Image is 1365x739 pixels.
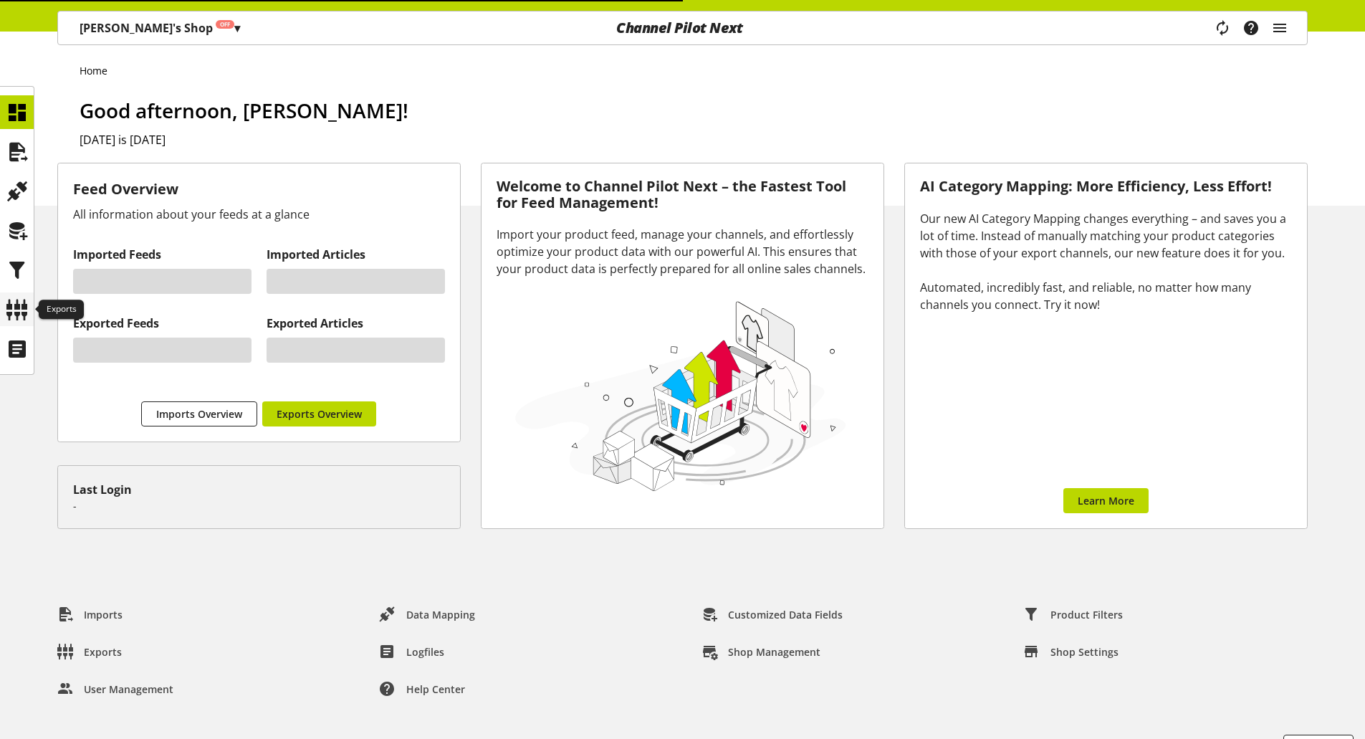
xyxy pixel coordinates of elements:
a: Help center [368,676,476,702]
a: Shop Management [690,639,832,664]
a: Learn More [1063,488,1149,513]
span: Product Filters [1050,607,1123,622]
span: Customized Data Fields [728,607,843,622]
span: Shop Management [728,644,820,659]
a: Exports [46,639,133,664]
a: Product Filters [1012,601,1134,627]
nav: main navigation [57,11,1308,45]
h2: [DATE] is [DATE] [80,131,1308,148]
span: Off [220,20,230,29]
span: Exports [84,644,122,659]
span: Learn More [1078,493,1134,508]
h2: Imported Articles [267,246,445,263]
a: Data Mapping [368,601,487,627]
a: Exports Overview [262,401,376,426]
div: Our new AI Category Mapping changes everything – and saves you a lot of time. Instead of manually... [920,210,1292,313]
h3: Feed Overview [73,178,445,200]
div: All information about your feeds at a glance [73,206,445,223]
span: Data Mapping [406,607,475,622]
h3: AI Category Mapping: More Efficiency, Less Effort! [920,178,1292,195]
p: [PERSON_NAME]'s Shop [80,19,240,37]
a: Customized Data Fields [690,601,854,627]
a: Logfiles [368,639,456,664]
span: Help center [406,682,465,697]
h3: Welcome to Channel Pilot Next – the Fastest Tool for Feed Management! [497,178,868,211]
h2: Exported Articles [267,315,445,332]
span: User Management [84,682,173,697]
div: Last Login [73,481,445,498]
h2: Exported Feeds [73,315,252,332]
a: User Management [46,676,185,702]
span: Good afternoon, [PERSON_NAME]! [80,97,408,124]
span: Imports Overview [156,406,242,421]
span: Logfiles [406,644,444,659]
span: Imports [84,607,123,622]
div: Import your product feed, manage your channels, and effortlessly optimize your product data with ... [497,226,868,277]
span: ▾ [234,20,240,36]
p: - [73,498,445,513]
span: Exports Overview [277,406,362,421]
a: Imports [46,601,134,627]
a: Imports Overview [141,401,257,426]
h2: Imported Feeds [73,246,252,263]
div: Exports [39,300,84,320]
a: Shop Settings [1012,639,1130,664]
img: 78e1b9dcff1e8392d83655fcfc870417.svg [511,295,851,495]
span: Shop Settings [1050,644,1119,659]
